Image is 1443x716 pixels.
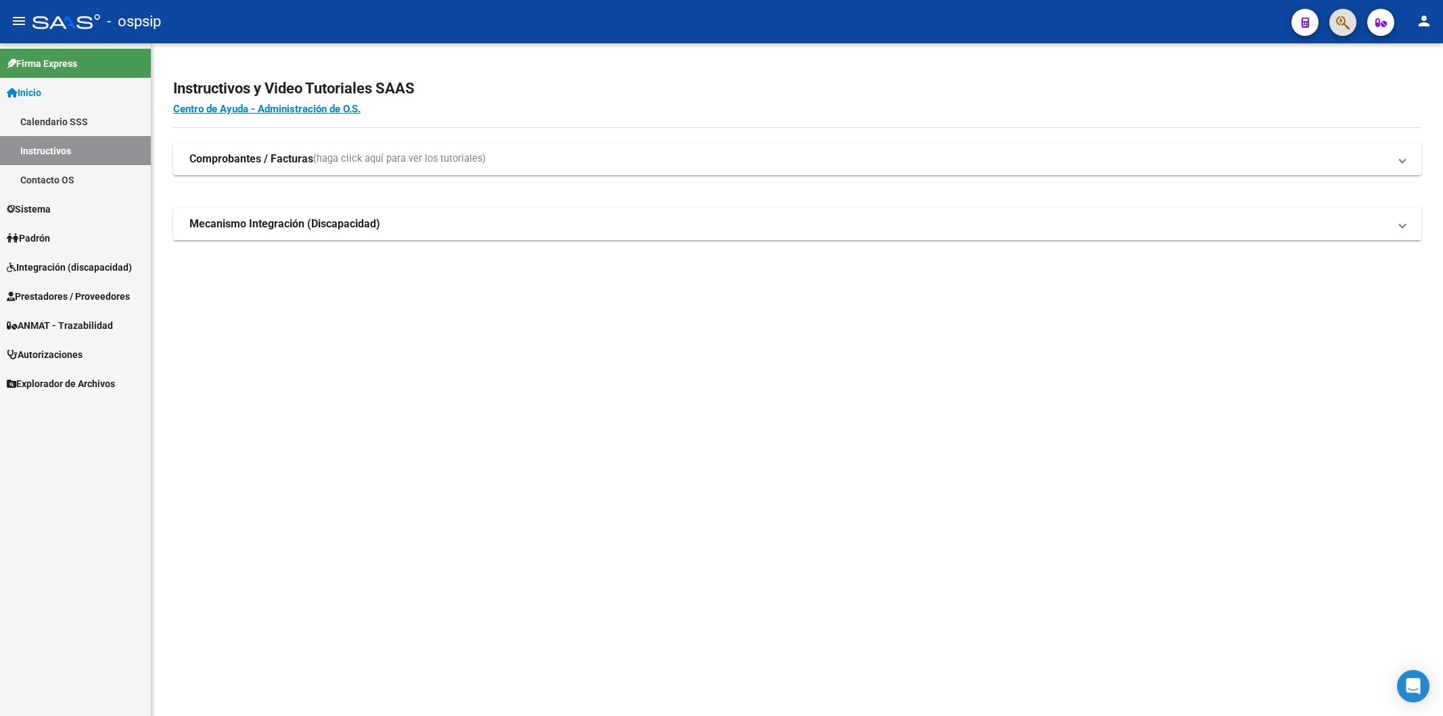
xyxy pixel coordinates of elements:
mat-expansion-panel-header: Mecanismo Integración (Discapacidad) [173,208,1421,240]
mat-icon: person [1416,13,1432,29]
span: (haga click aquí para ver los tutoriales) [313,152,486,166]
span: ANMAT - Trazabilidad [7,318,113,333]
span: Firma Express [7,56,77,71]
span: Padrón [7,231,50,246]
span: Prestadores / Proveedores [7,289,130,304]
span: - ospsip [107,7,161,37]
span: Autorizaciones [7,347,83,362]
span: Inicio [7,85,41,100]
a: Centro de Ayuda - Administración de O.S. [173,103,361,115]
span: Explorador de Archivos [7,376,115,391]
span: Integración (discapacidad) [7,260,132,275]
h2: Instructivos y Video Tutoriales SAAS [173,76,1421,102]
span: Sistema [7,202,51,217]
mat-icon: menu [11,13,27,29]
strong: Comprobantes / Facturas [189,152,313,166]
mat-expansion-panel-header: Comprobantes / Facturas(haga click aquí para ver los tutoriales) [173,143,1421,175]
strong: Mecanismo Integración (Discapacidad) [189,217,380,231]
div: Open Intercom Messenger [1397,670,1429,702]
